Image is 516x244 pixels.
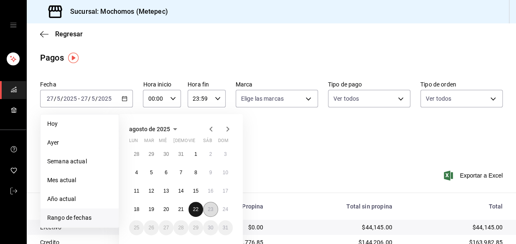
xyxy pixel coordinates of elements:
span: agosto de 2025 [129,126,170,132]
abbr: 10 de agosto de 2025 [223,170,228,175]
span: Mes actual [47,176,112,185]
abbr: 8 de agosto de 2025 [194,170,197,175]
abbr: 29 de agosto de 2025 [193,225,198,231]
abbr: 11 de agosto de 2025 [134,188,139,194]
abbr: 6 de agosto de 2025 [165,170,168,175]
abbr: 31 de agosto de 2025 [223,225,228,231]
abbr: jueves [173,138,223,147]
button: 9 de agosto de 2025 [203,165,218,180]
button: 13 de agosto de 2025 [159,183,173,198]
button: 11 de agosto de 2025 [129,183,144,198]
span: Ver todos [333,94,359,103]
button: Tooltip marker [68,53,79,63]
button: 6 de agosto de 2025 [159,165,173,180]
button: 16 de agosto de 2025 [203,183,218,198]
button: 26 de agosto de 2025 [144,220,158,235]
abbr: sábado [203,138,212,147]
span: Hoy [47,119,112,128]
abbr: martes [144,138,154,147]
label: Fecha [40,81,133,87]
abbr: 26 de agosto de 2025 [148,225,154,231]
span: Rango de fechas [47,213,112,222]
button: 10 de agosto de 2025 [218,165,233,180]
abbr: 12 de agosto de 2025 [148,188,154,194]
button: Exportar a Excel [445,170,503,180]
input: -- [46,95,54,102]
button: 19 de agosto de 2025 [144,202,158,217]
input: ---- [98,95,112,102]
input: -- [91,95,95,102]
span: Elige las marcas [241,94,284,103]
button: 29 de julio de 2025 [144,147,158,162]
button: 31 de julio de 2025 [173,147,188,162]
abbr: domingo [218,138,229,147]
label: Hora inicio [143,81,181,87]
button: 28 de agosto de 2025 [173,220,188,235]
abbr: 28 de julio de 2025 [134,151,139,157]
button: 14 de agosto de 2025 [173,183,188,198]
abbr: 16 de agosto de 2025 [208,188,213,194]
button: 30 de julio de 2025 [159,147,173,162]
button: 29 de agosto de 2025 [188,220,203,235]
abbr: 24 de agosto de 2025 [223,206,228,212]
abbr: 21 de agosto de 2025 [178,206,183,212]
input: ---- [63,95,77,102]
span: Ayer [47,138,112,147]
abbr: 30 de julio de 2025 [163,151,169,157]
abbr: 23 de agosto de 2025 [208,206,213,212]
input: -- [56,95,61,102]
abbr: 4 de agosto de 2025 [135,170,138,175]
abbr: lunes [129,138,138,147]
abbr: 28 de agosto de 2025 [178,225,183,231]
button: 20 de agosto de 2025 [159,202,173,217]
abbr: 30 de agosto de 2025 [208,225,213,231]
abbr: 17 de agosto de 2025 [223,188,228,194]
div: Pagos [40,51,64,64]
span: / [61,95,63,102]
button: Regresar [40,30,83,38]
button: 17 de agosto de 2025 [218,183,233,198]
label: Tipo de pago [328,81,410,87]
button: 27 de agosto de 2025 [159,220,173,235]
abbr: 5 de agosto de 2025 [150,170,153,175]
button: 18 de agosto de 2025 [129,202,144,217]
abbr: 13 de agosto de 2025 [163,188,169,194]
abbr: 1 de agosto de 2025 [194,151,197,157]
abbr: 27 de agosto de 2025 [163,225,169,231]
h3: Sucursal: Mochomos (Metepec) [64,7,168,17]
span: Semana actual [47,157,112,166]
span: Regresar [55,30,83,38]
button: 25 de agosto de 2025 [129,220,144,235]
abbr: 14 de agosto de 2025 [178,188,183,194]
label: Tipo de orden [420,81,503,87]
div: $44,145.00 [277,223,392,231]
button: 24 de agosto de 2025 [218,202,233,217]
button: 28 de julio de 2025 [129,147,144,162]
span: Ver todos [426,94,451,103]
div: Total sin propina [277,203,392,210]
button: 23 de agosto de 2025 [203,202,218,217]
button: 4 de agosto de 2025 [129,165,144,180]
abbr: 7 de agosto de 2025 [180,170,183,175]
button: 21 de agosto de 2025 [173,202,188,217]
abbr: 2 de agosto de 2025 [209,151,212,157]
button: open drawer [10,22,17,28]
button: 8 de agosto de 2025 [188,165,203,180]
span: / [95,95,98,102]
div: $44,145.00 [406,223,503,231]
abbr: 3 de agosto de 2025 [224,151,227,157]
button: 22 de agosto de 2025 [188,202,203,217]
button: 7 de agosto de 2025 [173,165,188,180]
button: 30 de agosto de 2025 [203,220,218,235]
button: 2 de agosto de 2025 [203,147,218,162]
abbr: 25 de agosto de 2025 [134,225,139,231]
button: 15 de agosto de 2025 [188,183,203,198]
abbr: 18 de agosto de 2025 [134,206,139,212]
div: Total [406,203,503,210]
button: 3 de agosto de 2025 [218,147,233,162]
abbr: 29 de julio de 2025 [148,151,154,157]
label: Hora fin [188,81,226,87]
span: - [78,95,80,102]
button: agosto de 2025 [129,124,180,134]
